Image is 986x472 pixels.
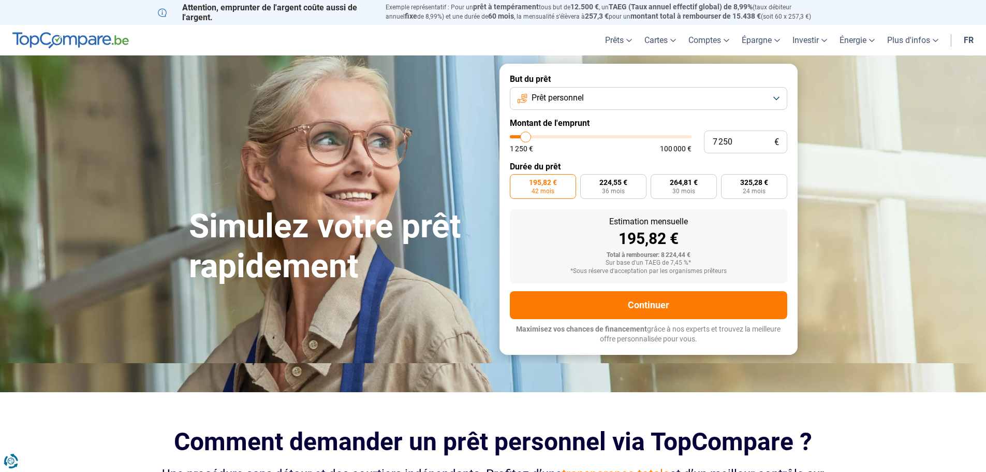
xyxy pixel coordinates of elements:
a: Investir [786,25,833,55]
span: 325,28 € [740,179,768,186]
div: Estimation mensuelle [518,218,779,226]
div: Total à rembourser: 8 224,44 € [518,252,779,259]
label: But du prêt [510,74,787,84]
span: Prêt personnel [532,92,584,104]
img: TopCompare [12,32,129,49]
div: 195,82 € [518,231,779,247]
span: 36 mois [602,188,625,194]
a: Plus d'infos [881,25,945,55]
label: Montant de l'emprunt [510,118,787,128]
span: 264,81 € [670,179,698,186]
label: Durée du prêt [510,162,787,171]
span: TAEG (Taux annuel effectif global) de 8,99% [609,3,753,11]
span: 224,55 € [599,179,627,186]
h1: Simulez votre prêt rapidement [189,207,487,287]
button: Continuer [510,291,787,319]
span: montant total à rembourser de 15.438 € [630,12,761,20]
span: 42 mois [532,188,554,194]
span: 30 mois [672,188,695,194]
a: Épargne [735,25,786,55]
span: 100 000 € [660,145,691,152]
span: fixe [405,12,417,20]
a: Comptes [682,25,735,55]
a: Cartes [638,25,682,55]
span: 12.500 € [570,3,599,11]
h2: Comment demander un prêt personnel via TopCompare ? [158,427,829,456]
span: € [774,138,779,147]
span: 257,3 € [585,12,609,20]
div: Sur base d'un TAEG de 7,45 %* [518,260,779,267]
span: 24 mois [743,188,766,194]
a: Prêts [599,25,638,55]
p: Exemple représentatif : Pour un tous but de , un (taux débiteur annuel de 8,99%) et une durée de ... [386,3,829,21]
span: 60 mois [488,12,514,20]
span: Maximisez vos chances de financement [516,325,647,333]
button: Prêt personnel [510,87,787,110]
p: Attention, emprunter de l'argent coûte aussi de l'argent. [158,3,373,22]
a: Énergie [833,25,881,55]
span: prêt à tempérament [473,3,539,11]
div: *Sous réserve d'acceptation par les organismes prêteurs [518,268,779,275]
span: 195,82 € [529,179,557,186]
p: grâce à nos experts et trouvez la meilleure offre personnalisée pour vous. [510,324,787,345]
span: 1 250 € [510,145,533,152]
a: fr [958,25,980,55]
